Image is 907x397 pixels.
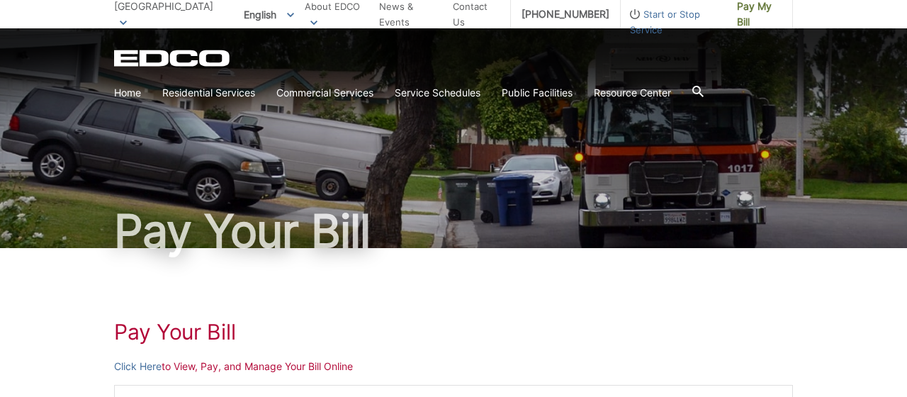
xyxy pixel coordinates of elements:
[114,85,141,101] a: Home
[114,359,793,374] p: to View, Pay, and Manage Your Bill Online
[276,85,373,101] a: Commercial Services
[233,3,305,26] span: English
[594,85,671,101] a: Resource Center
[114,319,793,345] h1: Pay Your Bill
[162,85,255,101] a: Residential Services
[114,208,793,254] h1: Pay Your Bill
[114,359,162,374] a: Click Here
[114,50,232,67] a: EDCD logo. Return to the homepage.
[395,85,480,101] a: Service Schedules
[502,85,573,101] a: Public Facilities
